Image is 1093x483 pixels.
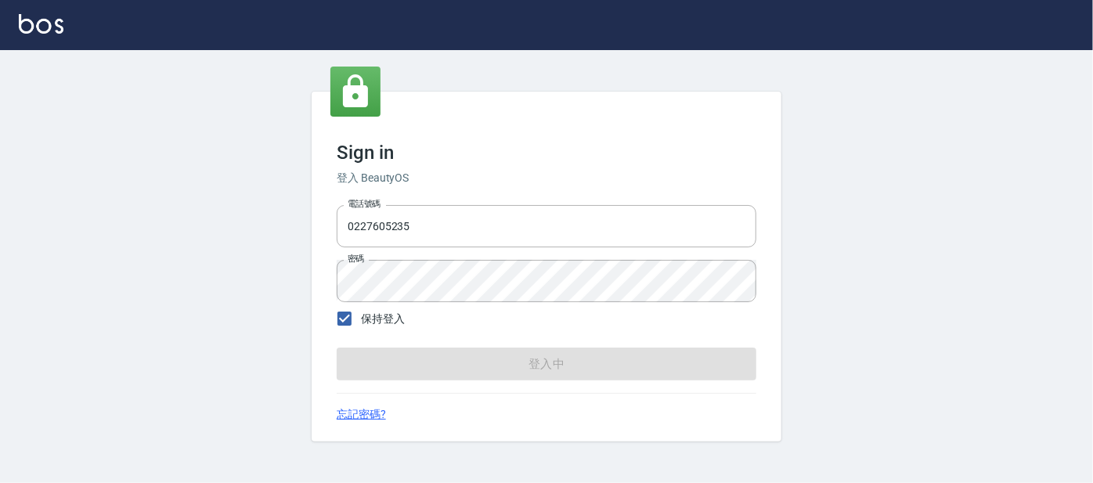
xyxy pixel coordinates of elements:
[361,311,405,327] span: 保持登入
[337,406,386,423] a: 忘記密碼?
[348,198,381,210] label: 電話號碼
[19,14,63,34] img: Logo
[337,142,756,164] h3: Sign in
[348,253,364,265] label: 密碼
[337,170,756,186] h6: 登入 BeautyOS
